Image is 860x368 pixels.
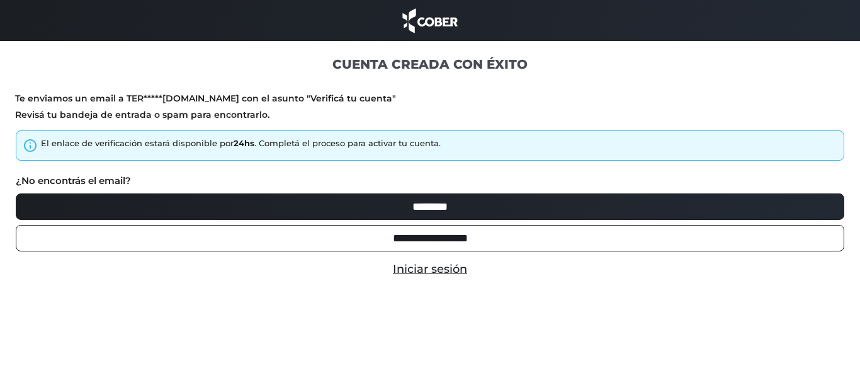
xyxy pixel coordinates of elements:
p: Revisá tu bandeja de entrada o spam para encontrarlo. [15,109,845,121]
label: ¿No encontrás el email? [16,174,131,188]
a: Iniciar sesión [393,262,467,276]
div: El enlace de verificación estará disponible por . Completá el proceso para activar tu cuenta. [41,137,441,150]
h1: CUENTA CREADA CON ÉXITO [15,56,845,72]
strong: 24hs [234,138,254,148]
img: cober_marca.png [399,6,461,35]
p: Te enviamos un email a TER*****[DOMAIN_NAME] con el asunto "Verificá tu cuenta" [15,93,845,105]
